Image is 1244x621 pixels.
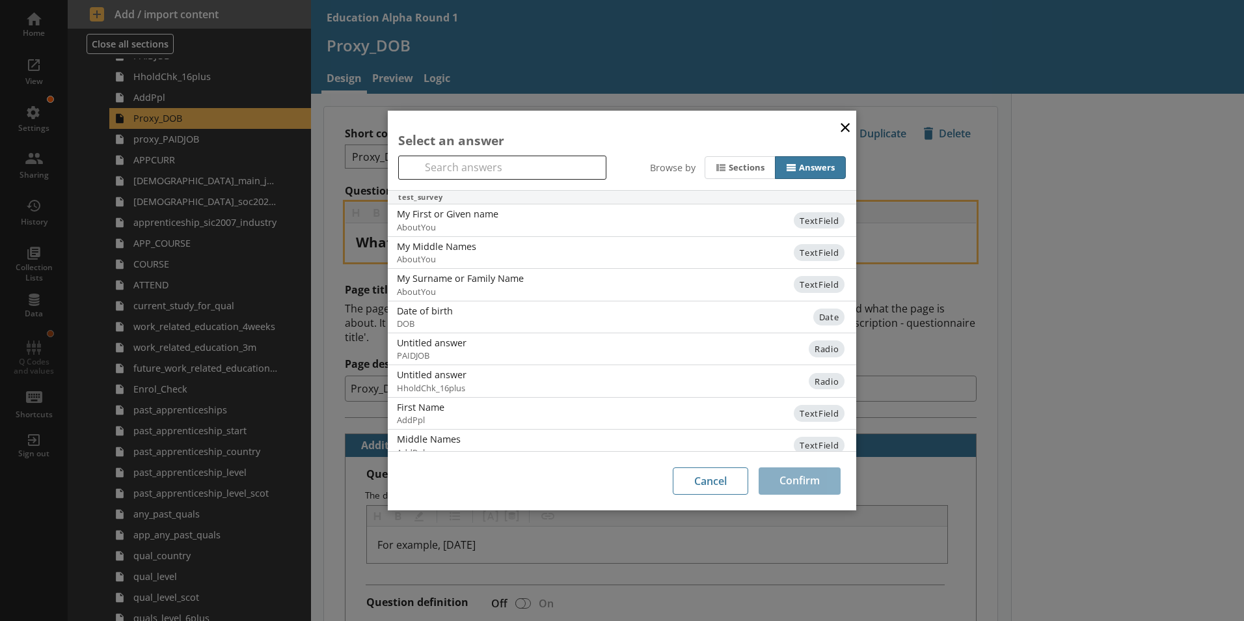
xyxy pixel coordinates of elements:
div: My First or Given name [397,208,659,220]
span: TextField [794,276,845,293]
span: HholdChk_16plus [397,382,633,394]
div: Untitled answer [397,337,659,349]
span: Radio [809,340,845,357]
div: Middle Names [397,433,659,445]
span: Radio [809,373,845,390]
span: AddPpl [397,414,633,426]
span: DOB [397,318,633,329]
span: AboutYou [397,286,633,297]
div: First Name [397,401,659,413]
span: TextField [794,212,845,229]
span: AboutYou [397,221,633,233]
div: Date of birth [397,305,659,317]
span: Date [813,309,845,325]
div: Answers [799,162,835,173]
span: PAIDJOB [397,350,633,361]
span: TextField [794,244,845,261]
div: Select an answer [398,131,846,149]
span: AddPpl [397,447,633,458]
span: TextField [794,405,845,422]
div: My Surname or Family Name [397,272,659,284]
span: TextField [794,437,845,454]
button: Cancel [673,467,748,495]
input: Search answers [398,156,606,180]
div: Untitled answer [397,368,659,381]
button: Close [835,112,855,141]
div: test_survey [388,191,856,205]
span: AboutYou [397,253,633,265]
div: Browse by [650,161,696,174]
div: Sections [729,162,764,173]
div: My Middle Names [397,240,659,253]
